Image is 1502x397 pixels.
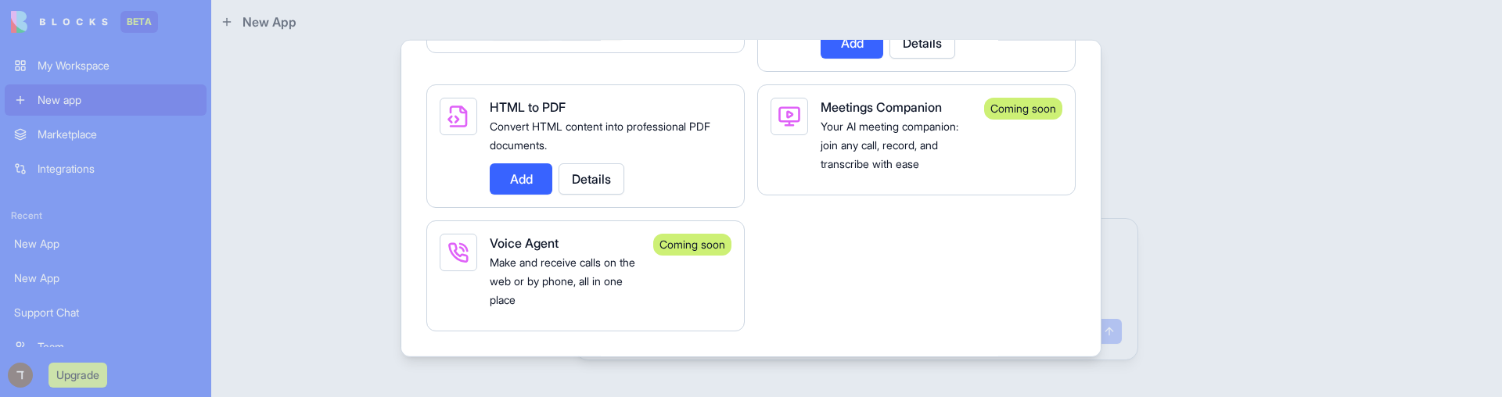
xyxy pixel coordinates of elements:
button: Details [889,27,955,59]
button: Add [821,27,883,59]
div: Coming soon [653,234,731,256]
button: Details [559,163,624,195]
span: Your AI meeting companion: join any call, record, and transcribe with ease [821,120,958,170]
span: Voice Agent [490,235,559,251]
button: Add [490,163,552,195]
span: Meetings Companion [821,99,942,115]
span: Convert HTML content into professional PDF documents. [490,120,710,152]
span: HTML to PDF [490,99,566,115]
span: Make and receive calls on the web or by phone, all in one place [490,256,635,306]
div: Coming soon [984,98,1062,120]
